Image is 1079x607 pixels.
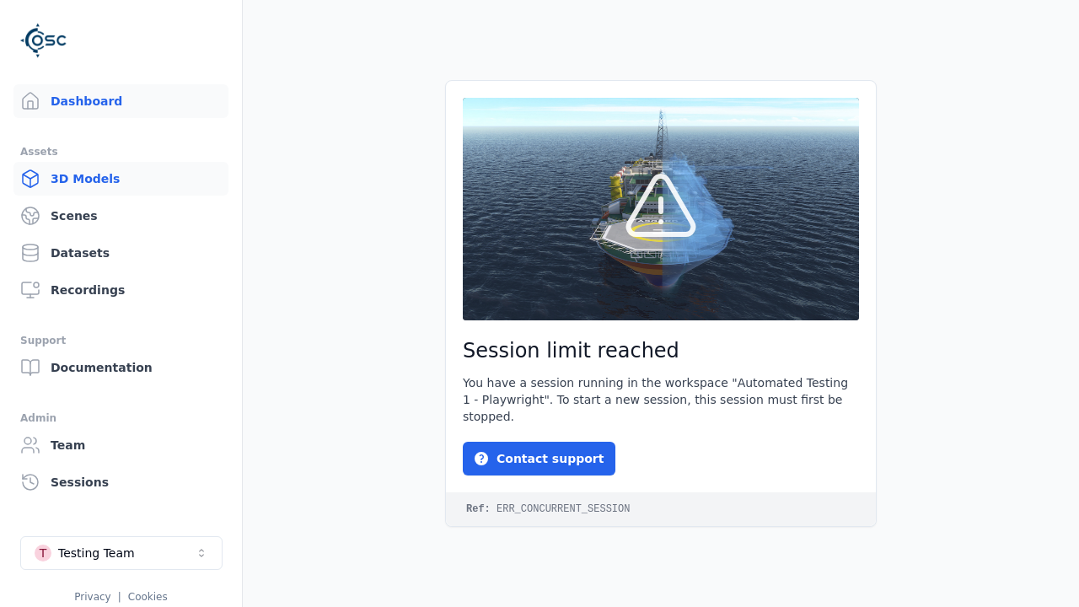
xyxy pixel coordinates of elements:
[463,374,859,425] div: You have a session running in the workspace "Automated Testing 1 - Playwright". To start a new se...
[58,545,135,561] div: Testing Team
[13,273,228,307] a: Recordings
[20,408,222,428] div: Admin
[128,591,168,603] a: Cookies
[13,162,228,196] a: 3D Models
[20,142,222,162] div: Assets
[20,17,67,64] img: Logo
[13,236,228,270] a: Datasets
[13,428,228,462] a: Team
[463,337,859,364] h2: Session limit reached
[466,503,491,515] strong: Ref:
[446,492,876,526] code: ERR_CONCURRENT_SESSION
[35,545,51,561] div: T
[13,199,228,233] a: Scenes
[20,330,222,351] div: Support
[13,465,228,499] a: Sessions
[118,591,121,603] span: |
[13,351,228,384] a: Documentation
[20,536,223,570] button: Select a workspace
[13,84,228,118] a: Dashboard
[74,591,110,603] a: Privacy
[463,442,615,475] button: Contact support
